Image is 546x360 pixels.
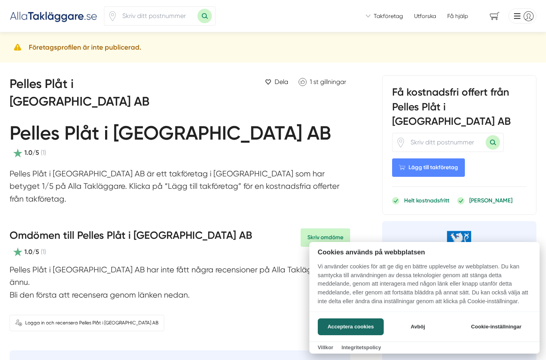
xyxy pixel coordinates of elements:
button: Avböj [386,318,450,335]
button: Cookie-inställningar [461,318,531,335]
button: Acceptera cookies [318,318,384,335]
a: Integritetspolicy [341,344,381,350]
p: Vi använder cookies för att ge dig en bättre upplevelse av webbplatsen. Du kan samtycka till anvä... [309,262,540,311]
h2: Cookies används på webbplatsen [309,248,540,256]
a: Villkor [318,344,333,350]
